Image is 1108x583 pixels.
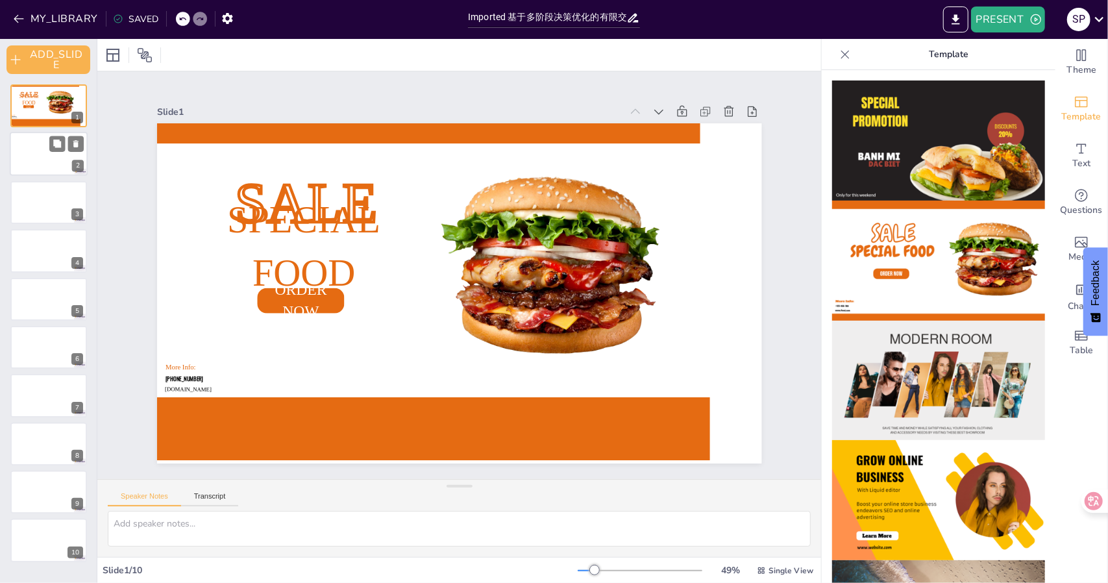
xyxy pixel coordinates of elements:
[1069,250,1094,264] span: Media
[103,45,123,66] div: Layout
[71,450,83,462] div: 8
[1067,6,1090,32] button: s p
[1062,110,1102,124] span: Template
[1068,299,1095,314] span: Charts
[10,84,87,127] div: 1
[20,90,38,98] span: SALE
[1070,343,1093,358] span: Table
[68,547,83,558] div: 10
[49,136,65,152] button: Duplicate Slide
[10,229,87,272] div: 4
[468,8,626,27] input: INSERT_TITLE
[1055,39,1107,86] div: Change the overall theme
[10,132,88,177] div: 2
[10,326,87,369] div: 6
[1055,179,1107,226] div: Get real-time input from your audience
[10,423,87,465] div: 8
[6,45,90,74] button: ADD_SLIDE
[1055,86,1107,132] div: Add ready made slides
[1072,156,1090,171] span: Text
[832,81,1045,201] img: thumb-1.png
[12,118,18,118] span: [DOMAIN_NAME]
[12,115,16,116] span: More Info:
[71,257,83,269] div: 4
[10,471,87,514] div: 9
[715,564,746,577] div: 49 %
[1066,63,1096,77] span: Theme
[25,105,32,110] span: ORDER NOW
[1067,8,1090,31] div: s p
[10,181,87,224] div: 3
[72,160,84,172] div: 2
[19,94,39,106] span: Special Food
[68,136,84,152] button: Delete Slide
[1055,273,1107,319] div: Add charts and graphs
[71,498,83,510] div: 9
[832,440,1045,560] img: thumb-4.png
[832,201,1045,321] img: thumb-2.png
[71,112,83,123] div: 1
[971,6,1045,32] button: PRESENT
[10,8,103,29] button: MY_LIBRARY
[856,39,1042,70] p: Template
[1090,260,1102,306] span: Feedback
[71,402,83,414] div: 7
[769,565,813,576] span: Single View
[1083,247,1108,336] button: Feedback - Show survey
[1055,132,1107,179] div: Add text boxes
[137,47,153,63] span: Position
[71,305,83,317] div: 5
[108,492,181,506] button: Speaker Notes
[12,116,16,118] span: [PHONE_NUMBER]
[103,564,578,577] div: Slide 1 / 10
[1055,226,1107,273] div: Add images, graphics, shapes or video
[71,208,83,220] div: 3
[1055,319,1107,366] div: Add a table
[1061,203,1103,217] span: Questions
[113,13,158,25] div: SAVED
[943,6,968,32] button: EXPORT_TO_POWERPOINT
[10,374,87,417] div: 7
[10,519,87,562] div: 10
[10,278,87,321] div: 5
[181,492,239,506] button: Transcript
[71,353,83,365] div: 6
[832,321,1045,441] img: thumb-3.png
